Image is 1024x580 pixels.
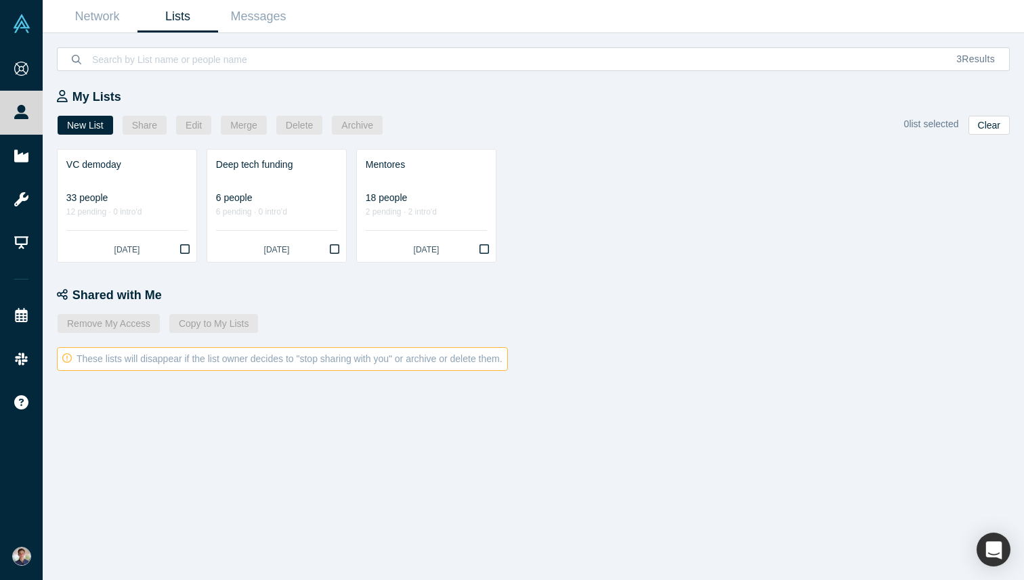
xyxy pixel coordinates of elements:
span: 3 [956,53,962,64]
div: These lists will disappear if the list owner decides to "stop sharing with you" or archive or del... [57,347,508,371]
div: [DATE] [366,244,487,256]
div: 18 people [366,191,487,205]
div: 6 pending · 0 intro'd [216,205,337,219]
div: Deep tech funding [216,158,337,172]
div: 12 pending · 0 intro'd [66,205,188,219]
div: 6 people [216,191,337,205]
button: Merge [221,116,267,135]
a: VC demoday33 people12 pending · 0 intro'd[DATE] [58,150,196,262]
div: VC demoday [66,158,188,172]
button: Delete [276,116,322,135]
button: Remove My Access [58,314,160,333]
div: Shared with Me [57,286,1024,305]
span: Results [956,53,995,64]
button: Bookmark [472,238,496,262]
div: Mentores [366,158,487,172]
span: 0 list selected [904,118,959,129]
img: Andres Meiners's Account [12,547,31,566]
a: Messages [218,1,299,32]
button: Edit [176,116,211,135]
button: Archive [332,116,383,135]
div: 2 pending · 2 intro'd [366,205,487,219]
a: Network [57,1,137,32]
a: Mentores18 people2 pending · 2 intro'd[DATE] [357,150,496,262]
div: 33 people [66,191,188,205]
button: Bookmark [322,238,346,262]
button: Copy to My Lists [169,314,258,333]
div: My Lists [57,88,1024,106]
button: Bookmark [173,238,196,262]
img: Alchemist Vault Logo [12,14,31,33]
button: Clear [968,116,1010,135]
a: Deep tech funding6 people6 pending · 0 intro'd[DATE] [207,150,346,262]
div: [DATE] [216,244,337,256]
div: [DATE] [66,244,188,256]
button: Share [123,116,167,135]
input: Search by List name or people name [91,43,942,75]
a: Lists [137,1,218,32]
button: New List [58,116,113,135]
